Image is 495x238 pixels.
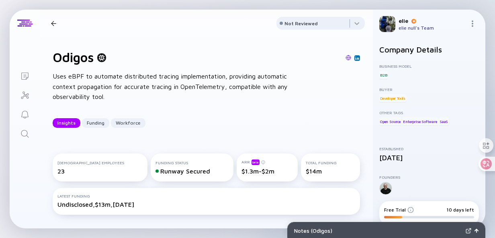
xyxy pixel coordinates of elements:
div: Not Reviewed [284,20,318,26]
div: 23 [57,167,143,175]
div: Latest Funding [57,194,355,198]
div: Open Source [379,117,401,125]
img: elie Profile Picture [379,16,395,32]
div: [DEMOGRAPHIC_DATA] Employees [57,160,143,165]
div: ARR [241,159,293,165]
h2: Insights [53,227,82,236]
div: Enterprise Software [402,117,438,125]
a: Search [10,123,40,143]
div: 10 days left [446,207,474,213]
h1: Odigos [53,50,94,65]
h2: Company Details [379,45,479,54]
div: Workforce [111,117,145,129]
div: Runway Secured [155,167,229,175]
div: beta [252,159,260,165]
div: $1.3m-$2m [241,167,293,175]
div: elie null's Team [399,25,466,31]
button: Workforce [111,118,145,128]
div: Free Trial [384,207,414,213]
div: Funding [82,117,109,129]
button: Insights [53,118,80,128]
a: Lists [10,66,40,85]
img: Odigos Linkedin Page [355,56,359,60]
div: Total Funding [306,160,355,165]
div: Established [379,146,479,151]
div: elie [399,17,466,24]
div: $14m [306,167,355,175]
div: SaaS [439,117,449,125]
img: Expand Notes [466,228,471,234]
div: Other Tags [379,110,479,115]
div: Business Model [379,64,479,69]
div: Insights [53,117,80,129]
a: Investor Map [10,85,40,104]
button: Funding [82,118,109,128]
div: Undisclosed, $13m, [DATE] [57,201,355,208]
div: Developer Tools [379,94,406,102]
div: Funding Status [155,160,229,165]
img: Odigos Website [346,55,351,61]
img: Menu [469,20,476,27]
a: Reminders [10,104,40,123]
div: [DATE] [379,153,479,162]
div: B2B [379,71,388,79]
div: Uses eBPF to automate distributed tracing implementation, providing automatic context propagation... [53,71,310,102]
div: Notes ( Odigos ) [294,227,462,234]
div: Buyer [379,87,479,92]
div: Founders [379,175,479,180]
img: Open Notes [475,229,479,233]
